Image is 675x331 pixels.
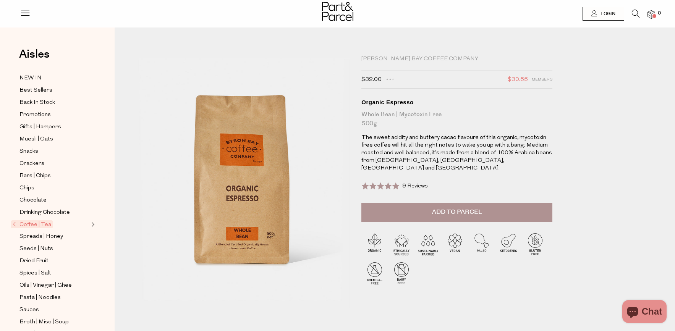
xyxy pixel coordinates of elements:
span: Chips [19,184,34,193]
span: Oils | Vinegar | Ghee [19,281,72,290]
div: Whole Bean | Mycotoxin Free 500g [361,110,552,128]
a: Gifts | Hampers [19,122,89,132]
span: Pasta | Noodles [19,293,61,302]
span: Spices | Salt [19,269,51,278]
img: P_P-ICONS-Live_Bec_V11_Paleo.svg [468,231,495,257]
a: Promotions [19,110,89,119]
span: Add to Parcel [432,208,482,216]
span: Broth | Miso | Soup [19,318,69,327]
a: Pasta | Noodles [19,293,89,302]
span: RRP [385,75,394,85]
a: Best Sellers [19,86,89,95]
a: Muesli | Oats [19,134,89,144]
a: Drinking Chocolate [19,208,89,217]
button: Expand/Collapse Coffee | Tea [89,220,95,229]
span: Best Sellers [19,86,52,95]
span: 0 [656,10,663,17]
div: Organic Espresso [361,98,552,106]
img: P_P-ICONS-Live_Bec_V11_Chemical_Free.svg [361,260,388,286]
span: Gifts | Hampers [19,123,61,132]
span: Sauces [19,305,39,315]
span: NEW IN [19,74,42,83]
span: $30.55 [508,75,528,85]
a: Spreads | Honey [19,232,89,241]
p: The sweet acidity and buttery cacao flavours of this organic, mycotoxin free coffee will hit all ... [361,134,552,172]
a: Snacks [19,147,89,156]
span: Snacks [19,147,38,156]
img: P_P-ICONS-Live_Bec_V11_Gluten_Free.svg [522,231,549,257]
span: Chocolate [19,196,47,205]
img: Part&Parcel [322,2,353,21]
span: Promotions [19,110,51,119]
img: P_P-ICONS-Live_Bec_V11_Ethically_Sourced.svg [388,231,415,257]
a: Back In Stock [19,98,89,107]
div: [PERSON_NAME] Bay Coffee Company [361,55,552,63]
img: P_P-ICONS-Live_Bec_V11_Ketogenic.svg [495,231,522,257]
span: Aisles [19,46,50,63]
span: $32.00 [361,75,382,85]
a: NEW IN [19,73,89,83]
span: Bars | Chips [19,171,51,181]
img: P_P-ICONS-Live_Bec_V11_Sustainable_Farmed.svg [415,231,442,257]
span: Back In Stock [19,98,55,107]
span: Muesli | Oats [19,135,53,144]
span: Dried Fruit [19,257,49,266]
a: 0 [647,10,655,18]
span: Coffee | Tea [11,220,53,228]
span: 9 Reviews [402,183,428,189]
inbox-online-store-chat: Shopify online store chat [620,300,669,325]
a: Chocolate [19,195,89,205]
a: Sauces [19,305,89,315]
a: Coffee | Tea [13,220,89,229]
a: Login [583,7,624,21]
span: Drinking Chocolate [19,208,70,217]
a: Crackers [19,159,89,168]
span: Seeds | Nuts [19,244,53,253]
img: P_P-ICONS-Live_Bec_V11_Organic.svg [361,231,388,257]
a: Broth | Miso | Soup [19,317,89,327]
button: Add to Parcel [361,203,552,222]
span: Members [532,75,552,85]
img: P_P-ICONS-Live_Bec_V11_Vegan.svg [442,231,468,257]
a: Spices | Salt [19,268,89,278]
a: Dried Fruit [19,256,89,266]
a: Bars | Chips [19,171,89,181]
span: Spreads | Honey [19,232,63,241]
a: Chips [19,183,89,193]
a: Seeds | Nuts [19,244,89,253]
a: Oils | Vinegar | Ghee [19,281,89,290]
a: Aisles [19,48,50,68]
span: Login [599,11,615,17]
span: Crackers [19,159,44,168]
img: Organic Espresso [138,58,350,308]
img: P_P-ICONS-Live_Bec_V11_Dairy_Free.svg [388,260,415,286]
